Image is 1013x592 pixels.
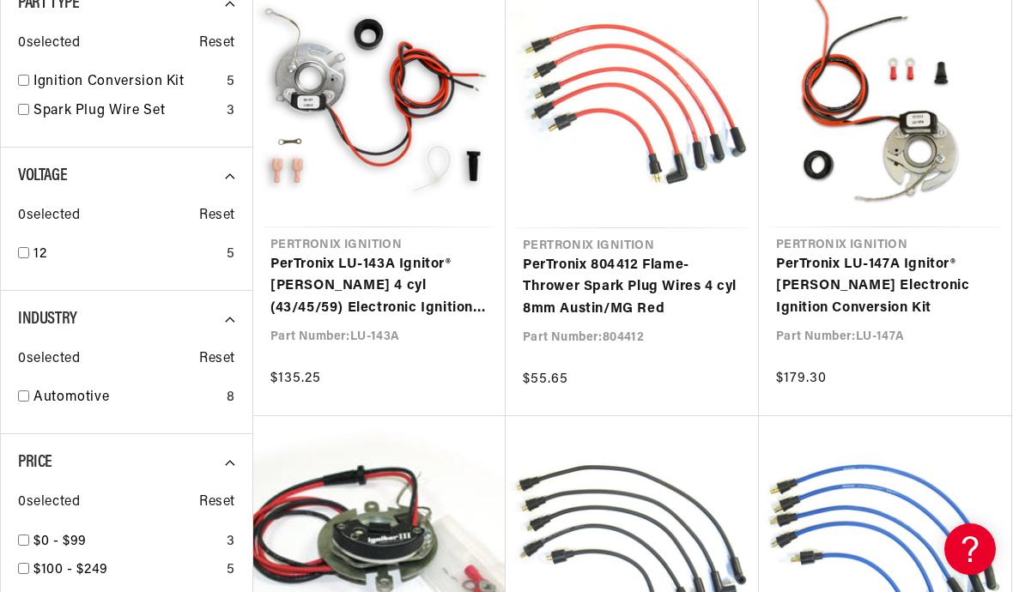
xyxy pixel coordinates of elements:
span: 0 selected [18,348,80,371]
span: 0 selected [18,33,80,55]
div: 3 [227,100,235,123]
div: 3 [227,531,235,553]
a: PerTronix LU-143A Ignitor® [PERSON_NAME] 4 cyl (43/45/59) Electronic Ignition Conversion Kit [270,254,488,320]
a: Spark Plug Wire Set [33,100,220,123]
span: Reset [199,348,235,371]
span: Reset [199,33,235,55]
a: PerTronix LU-147A Ignitor® [PERSON_NAME] Electronic Ignition Conversion Kit [776,254,994,320]
a: Automotive [33,387,220,409]
div: 8 [227,387,235,409]
div: 5 [227,244,235,266]
span: $0 - $99 [33,535,87,548]
span: Price [18,454,52,471]
a: Ignition Conversion Kit [33,71,220,94]
span: 0 selected [18,205,80,227]
span: Reset [199,205,235,227]
span: 0 selected [18,492,80,514]
span: $100 - $249 [33,563,108,577]
a: 12 [33,244,220,266]
div: 5 [227,559,235,582]
span: Industry [18,311,77,328]
a: PerTronix 804412 Flame-Thrower Spark Plug Wires 4 cyl 8mm Austin/MG Red [523,255,742,321]
div: 5 [227,71,235,94]
span: Voltage [18,167,67,184]
span: Reset [199,492,235,514]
